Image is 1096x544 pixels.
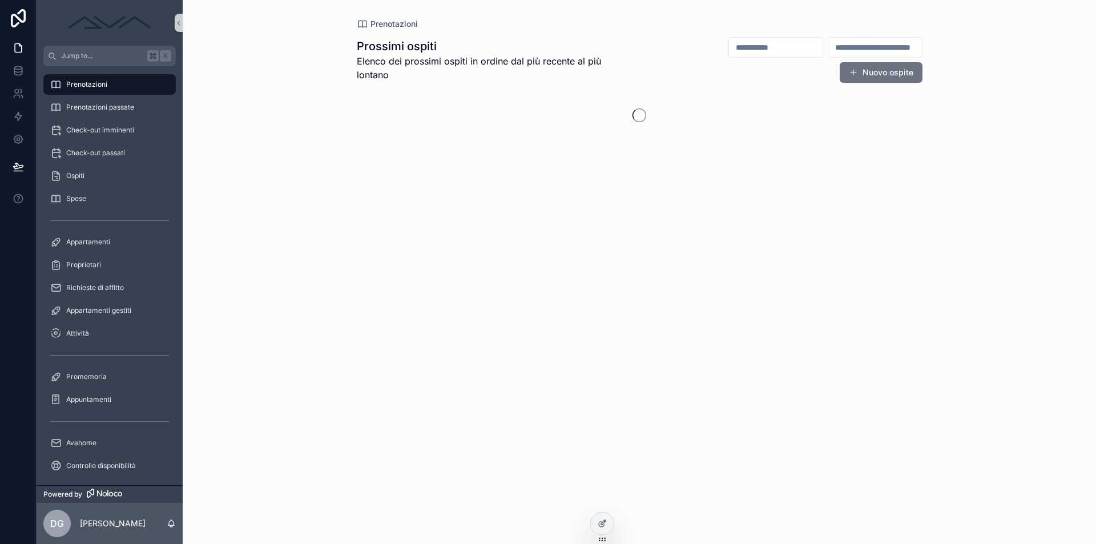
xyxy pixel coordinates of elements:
span: Spese [66,194,86,203]
span: Check-out passati [66,148,125,158]
span: Controllo disponibilità [66,461,136,470]
a: Check-out passati [43,143,176,163]
a: Powered by [37,485,183,503]
a: Spese [43,188,176,209]
a: Promemoria [43,366,176,387]
a: Appartamenti [43,232,176,252]
span: Prenotazioni [370,18,418,30]
span: Powered by [43,490,82,499]
a: Prenotazioni passate [43,97,176,118]
a: Richieste di affitto [43,277,176,298]
img: App logo [64,14,155,32]
span: Avahome [66,438,96,448]
p: [PERSON_NAME] [80,518,146,529]
span: Appartamenti gestiti [66,306,131,315]
a: Ospiti [43,166,176,186]
span: Elenco dei prossimi ospiti in ordine dal più recente al più lontano [357,54,634,82]
a: Avahome [43,433,176,453]
h1: Prossimi ospiti [357,38,634,54]
button: Jump to...K [43,46,176,66]
span: Attività [66,329,89,338]
a: Check-out imminenti [43,120,176,140]
span: Check-out imminenti [66,126,134,135]
span: Prenotazioni passate [66,103,134,112]
span: Ospiti [66,171,84,180]
span: Prenotazioni [66,80,107,89]
span: Appartamenti [66,237,110,247]
span: DG [50,517,64,530]
div: scrollable content [37,66,183,485]
span: Richieste di affitto [66,283,124,292]
span: Promemoria [66,372,107,381]
span: Jump to... [61,51,143,61]
a: Appuntamenti [43,389,176,410]
button: Nuovo ospite [840,62,922,83]
span: Appuntamenti [66,395,111,404]
a: Controllo disponibilità [43,456,176,476]
a: Prenotazioni [357,18,418,30]
a: Prenotazioni [43,74,176,95]
span: Proprietari [66,260,101,269]
a: Attività [43,323,176,344]
a: Proprietari [43,255,176,275]
span: K [161,51,170,61]
a: Appartamenti gestiti [43,300,176,321]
